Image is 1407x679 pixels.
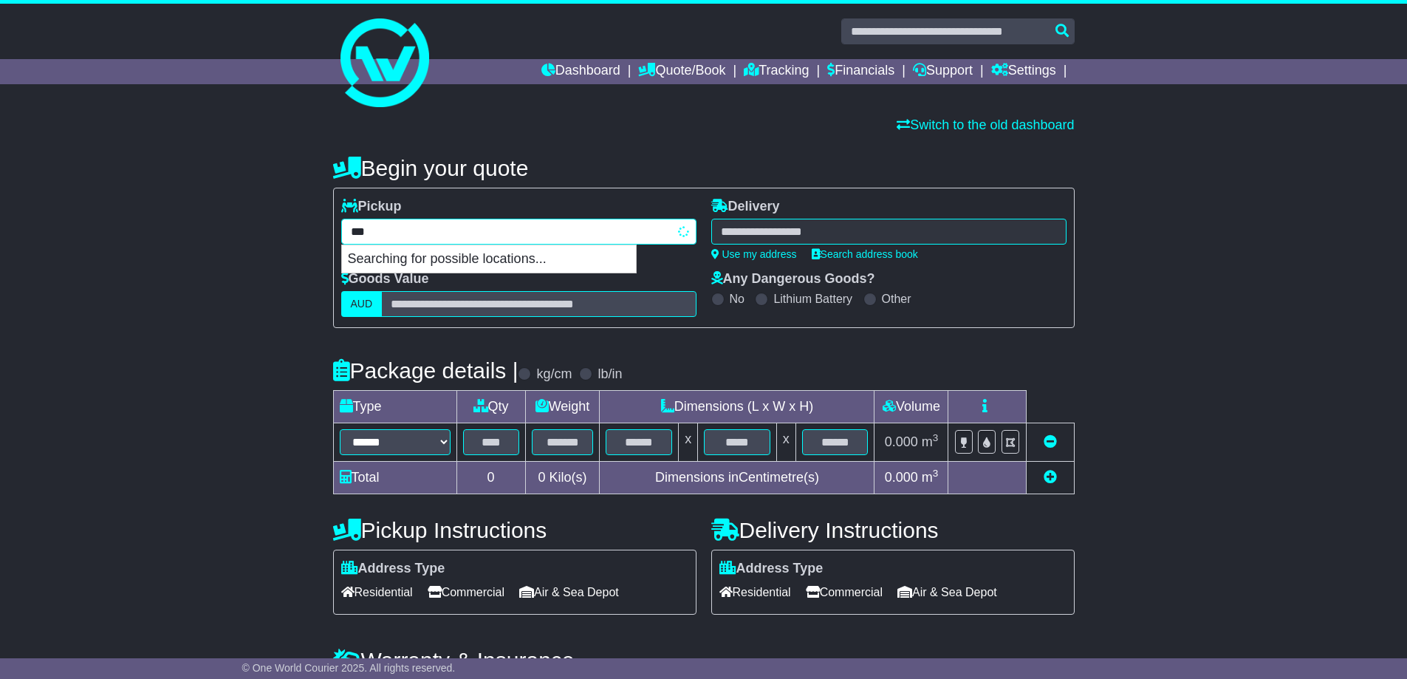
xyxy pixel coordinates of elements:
h4: Delivery Instructions [711,518,1075,542]
span: Air & Sea Depot [519,581,619,604]
span: Commercial [428,581,504,604]
span: 0 [538,470,545,485]
a: Settings [991,59,1056,84]
td: x [776,423,795,462]
td: Dimensions (L x W x H) [600,391,874,423]
label: kg/cm [536,366,572,383]
span: 0.000 [885,470,918,485]
h4: Begin your quote [333,156,1075,180]
td: Volume [874,391,948,423]
span: m [922,470,939,485]
a: Search address book [812,248,918,260]
sup: 3 [933,432,939,443]
p: Searching for possible locations... [342,245,636,273]
label: No [730,292,744,306]
typeahead: Please provide city [341,219,696,245]
span: Residential [719,581,791,604]
span: © One World Courier 2025. All rights reserved. [242,662,456,674]
label: AUD [341,291,383,317]
label: Address Type [341,561,445,577]
td: Kilo(s) [525,462,600,494]
a: Remove this item [1044,434,1057,449]
label: Pickup [341,199,402,215]
label: Address Type [719,561,824,577]
sup: 3 [933,468,939,479]
label: lb/in [598,366,622,383]
span: Residential [341,581,413,604]
a: Use my address [711,248,797,260]
label: Lithium Battery [773,292,852,306]
span: Air & Sea Depot [897,581,997,604]
a: Add new item [1044,470,1057,485]
label: Other [882,292,911,306]
span: m [922,434,939,449]
a: Dashboard [541,59,620,84]
td: Dimensions in Centimetre(s) [600,462,874,494]
a: Switch to the old dashboard [897,117,1074,132]
a: Tracking [744,59,809,84]
label: Any Dangerous Goods? [711,271,875,287]
td: 0 [456,462,525,494]
h4: Pickup Instructions [333,518,696,542]
h4: Package details | [333,358,518,383]
td: Total [333,462,456,494]
label: Goods Value [341,271,429,287]
label: Delivery [711,199,780,215]
a: Support [913,59,973,84]
td: x [679,423,698,462]
a: Financials [827,59,894,84]
td: Qty [456,391,525,423]
span: 0.000 [885,434,918,449]
a: Quote/Book [638,59,725,84]
h4: Warranty & Insurance [333,648,1075,672]
td: Weight [525,391,600,423]
td: Type [333,391,456,423]
span: Commercial [806,581,883,604]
